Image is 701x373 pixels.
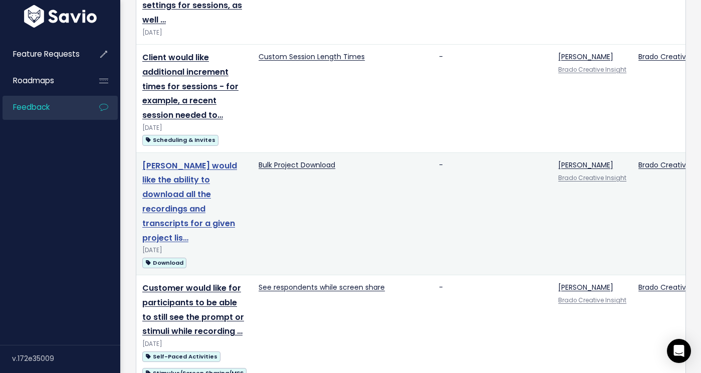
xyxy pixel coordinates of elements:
[13,102,50,112] span: Feedback
[142,258,186,268] span: Download
[22,5,99,28] img: logo-white.9d6f32f41409.svg
[558,52,613,62] a: [PERSON_NAME]
[142,350,220,362] a: Self-Paced Activities
[667,339,691,363] div: Open Intercom Messenger
[259,282,385,292] a: See respondents while screen share
[433,152,552,275] td: -
[558,66,626,74] a: Brado Creative Insight
[142,52,239,121] a: Client would like additional increment times for sessions - for example, a recent session needed to…
[13,75,54,86] span: Roadmaps
[558,174,626,182] a: Brado Creative Insight
[433,45,552,153] td: -
[558,296,626,304] a: Brado Creative Insight
[3,69,83,92] a: Roadmaps
[142,133,218,146] a: Scheduling & Invites
[259,52,365,62] a: Custom Session Length Times
[142,282,244,337] a: Customer would like for participants to be able to still see the prompt or stimuli while recording …
[142,245,247,256] div: [DATE]
[259,160,335,170] a: Bulk Project Download
[558,282,613,292] a: [PERSON_NAME]
[142,28,247,38] div: [DATE]
[3,43,83,66] a: Feature Requests
[3,96,83,119] a: Feedback
[12,345,120,371] div: v.172e35009
[142,135,218,145] span: Scheduling & Invites
[13,49,80,59] span: Feature Requests
[142,160,237,244] a: [PERSON_NAME] would like the ability to download all the recordings and transcripts for a given p...
[142,256,186,269] a: Download
[142,123,247,133] div: [DATE]
[142,351,220,362] span: Self-Paced Activities
[558,160,613,170] a: [PERSON_NAME]
[142,339,247,349] div: [DATE]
